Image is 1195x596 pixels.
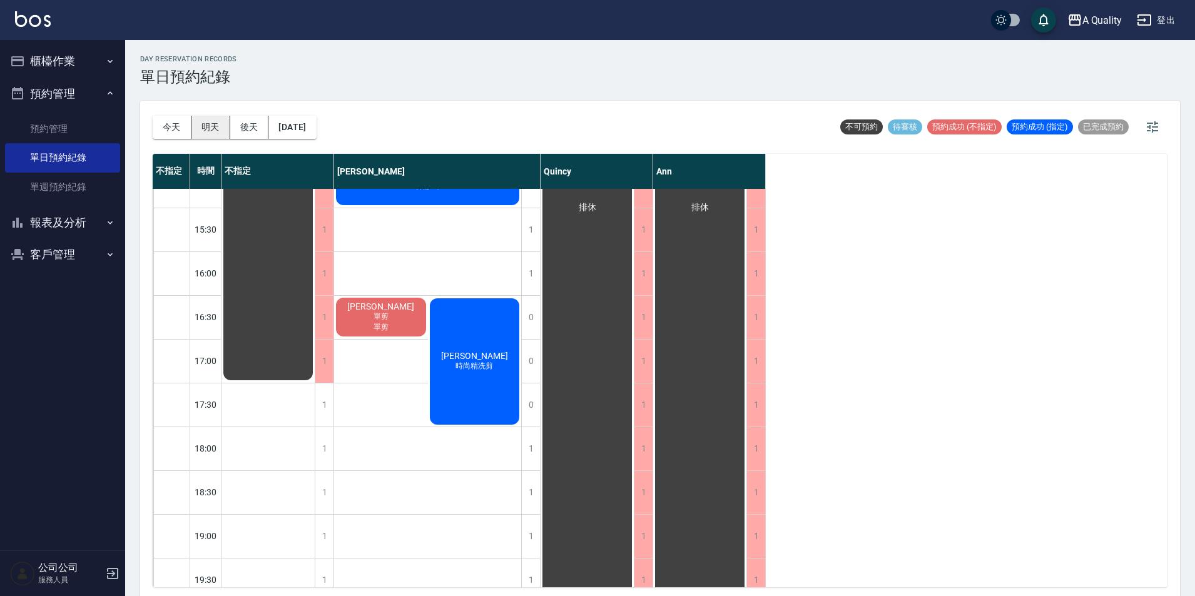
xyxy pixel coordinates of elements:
button: [DATE] [268,116,316,139]
span: 時尚精洗剪 [453,361,496,371]
div: [PERSON_NAME] [334,154,541,189]
div: 1 [634,296,653,339]
div: 1 [315,427,333,470]
a: 單週預約紀錄 [5,173,120,201]
span: 單剪 [371,322,391,333]
div: 1 [634,515,653,558]
div: 1 [315,252,333,295]
div: 17:30 [190,383,221,427]
div: 1 [634,252,653,295]
div: 不指定 [153,154,190,189]
div: 16:30 [190,295,221,339]
div: Quincy [541,154,653,189]
span: [PERSON_NAME] [345,301,417,311]
div: 1 [315,471,333,514]
div: 0 [521,340,540,383]
div: 0 [521,296,540,339]
div: 18:30 [190,470,221,514]
div: 1 [521,515,540,558]
div: 1 [521,471,540,514]
button: 今天 [153,116,191,139]
span: [PERSON_NAME] [439,351,511,361]
div: 1 [746,471,765,514]
div: 1 [634,427,653,470]
div: 0 [521,383,540,427]
div: 19:00 [190,514,221,558]
div: 1 [315,515,333,558]
button: save [1031,8,1056,33]
span: 排休 [576,202,599,213]
div: 15:30 [190,208,221,251]
div: A Quality [1082,13,1122,28]
h3: 單日預約紀錄 [140,68,237,86]
div: 不指定 [221,154,334,189]
div: 1 [315,340,333,383]
div: 18:00 [190,427,221,470]
div: 1 [746,208,765,251]
div: 1 [746,515,765,558]
button: 櫃檯作業 [5,45,120,78]
div: 1 [315,296,333,339]
button: 登出 [1132,9,1180,32]
div: 1 [746,252,765,295]
h2: day Reservation records [140,55,237,63]
button: 報表及分析 [5,206,120,239]
div: 16:00 [190,251,221,295]
div: 1 [315,383,333,427]
span: 預約成功 (不指定) [927,121,1002,133]
div: 1 [315,208,333,251]
button: 明天 [191,116,230,139]
a: 預約管理 [5,114,120,143]
div: 1 [634,208,653,251]
div: 1 [521,252,540,295]
span: 已完成預約 [1078,121,1129,133]
button: A Quality [1062,8,1127,33]
button: 預約管理 [5,78,120,110]
div: 1 [746,383,765,427]
button: 後天 [230,116,269,139]
div: 1 [746,340,765,383]
h5: 公司公司 [38,562,102,574]
span: 不可預約 [840,121,883,133]
button: 客戶管理 [5,238,120,271]
div: 時間 [190,154,221,189]
a: 單日預約紀錄 [5,143,120,172]
span: 單剪 [371,311,391,322]
span: 待審核 [888,121,922,133]
div: Ann [653,154,766,189]
div: 1 [634,471,653,514]
div: 1 [521,208,540,251]
div: 1 [521,427,540,470]
img: Person [10,561,35,586]
p: 服務人員 [38,574,102,585]
div: 1 [634,383,653,427]
img: Logo [15,11,51,27]
div: 17:00 [190,339,221,383]
div: 1 [634,340,653,383]
span: 預約成功 (指定) [1007,121,1073,133]
span: 排休 [689,202,711,213]
div: 1 [746,427,765,470]
div: 1 [746,296,765,339]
